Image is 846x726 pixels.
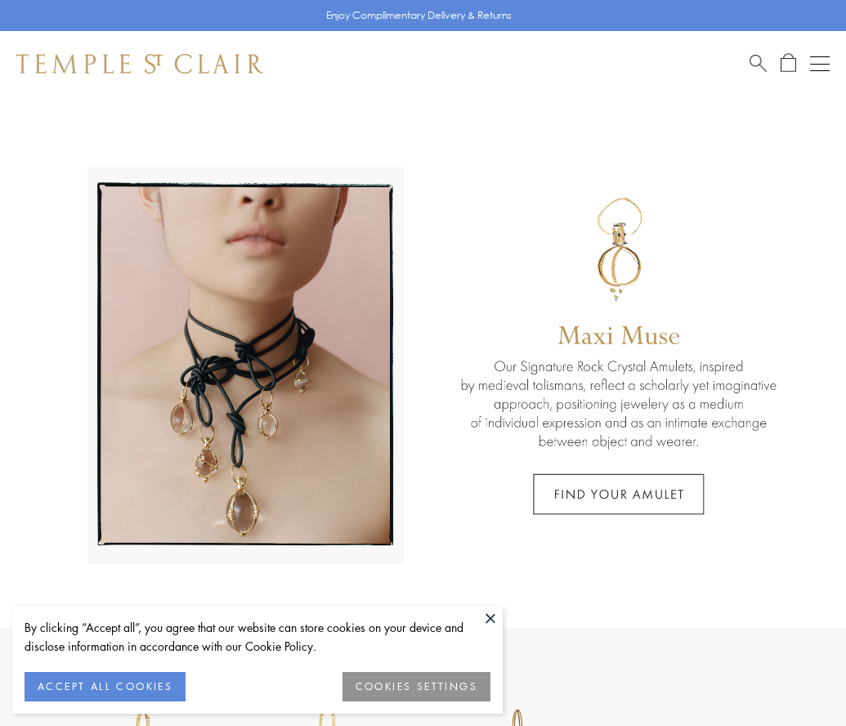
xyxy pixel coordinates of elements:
img: Temple St. Clair [16,54,263,74]
a: Search [750,53,767,74]
button: ACCEPT ALL COOKIES [25,672,186,701]
p: Enjoy Complimentary Delivery & Returns [326,7,512,24]
button: Open navigation [810,54,830,74]
button: COOKIES SETTINGS [342,672,490,701]
a: Open Shopping Bag [781,53,796,74]
div: By clicking “Accept all”, you agree that our website can store cookies on your device and disclos... [25,618,490,656]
